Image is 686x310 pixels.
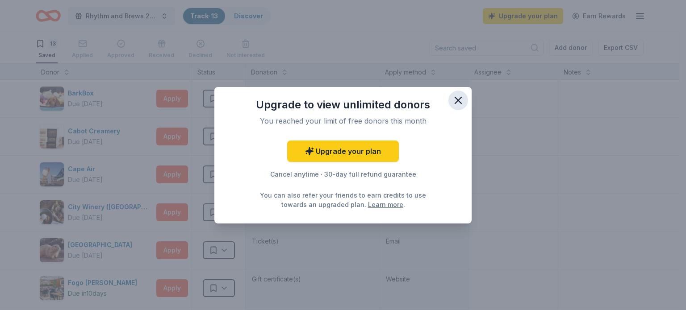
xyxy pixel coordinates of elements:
[243,116,443,126] div: You reached your limit of free donors this month
[257,190,429,209] div: You can also refer your friends to earn credits to use towards an upgraded plan. .
[368,200,403,209] a: Learn more
[287,141,399,162] a: Upgrade your plan
[232,169,454,180] div: Cancel anytime · 30-day full refund guarantee
[232,98,454,112] div: Upgrade to view unlimited donors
